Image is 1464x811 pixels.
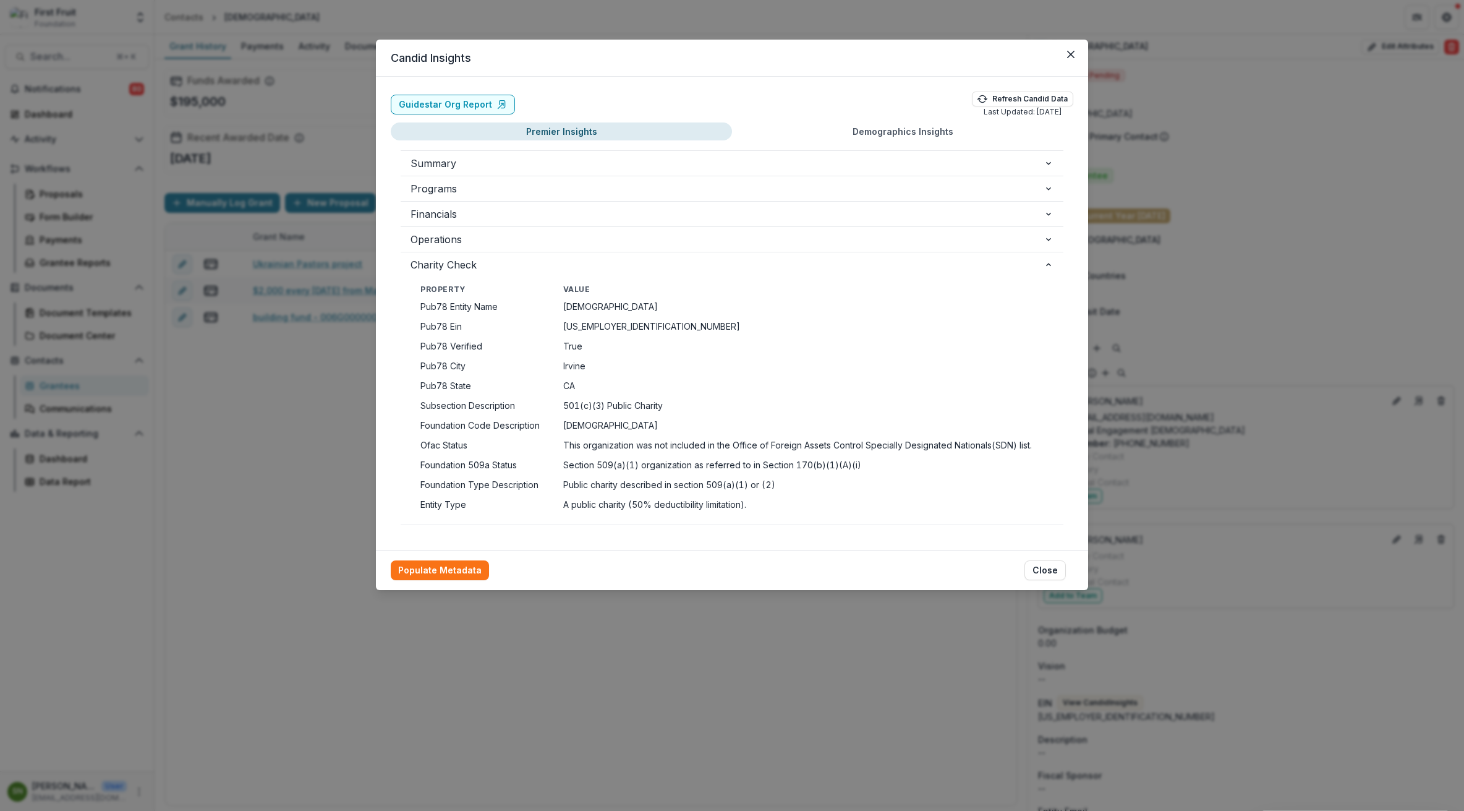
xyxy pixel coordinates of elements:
[553,495,1053,515] td: A public charity (50% deductibility limitation).
[553,396,1053,416] td: 501(c)(3) Public Charity
[411,232,1044,247] span: Operations
[411,257,1044,272] span: Charity Check
[553,376,1053,396] td: CA
[553,282,1053,297] th: Value
[411,416,553,436] td: Foundation Code Description
[984,106,1062,118] p: Last Updated: [DATE]
[553,337,1053,356] td: True
[411,475,553,495] td: Foundation Type Description
[553,436,1053,455] td: This organization was not included in the Office of Foreign Assets Control Specially Designated N...
[411,156,1044,171] span: Summary
[553,475,1053,495] td: Public charity described in section 509(a)(1) or (2)
[401,176,1063,201] button: Programs
[1024,560,1066,580] button: Close
[411,181,1044,196] span: Programs
[411,376,553,396] td: Pub78 State
[411,495,553,515] td: Entity Type
[411,356,553,376] td: Pub78 City
[401,151,1063,176] button: Summary
[1061,45,1081,64] button: Close
[553,416,1053,436] td: [DEMOGRAPHIC_DATA]
[411,317,553,337] td: Pub78 Ein
[411,282,553,297] th: Property
[401,252,1063,277] button: Charity Check
[401,202,1063,226] button: Financials
[553,455,1053,475] td: Section 509(a)(1) organization as referred to in Section 170(b)(1)(A)(i)
[411,436,553,455] td: Ofac Status
[411,297,553,317] td: Pub78 Entity Name
[376,40,1088,77] header: Candid Insights
[401,277,1063,525] div: Charity Check
[411,337,553,356] td: Pub78 Verified
[553,356,1053,376] td: Irvine
[553,297,1053,317] td: [DEMOGRAPHIC_DATA]
[391,95,515,114] a: Guidestar Org Report
[391,560,489,580] button: Populate Metadata
[732,122,1073,140] button: Demographics Insights
[972,92,1073,106] button: Refresh Candid Data
[391,122,732,140] button: Premier Insights
[411,396,553,416] td: Subsection Description
[401,227,1063,252] button: Operations
[553,317,1053,337] td: [US_EMPLOYER_IDENTIFICATION_NUMBER]
[411,455,553,475] td: Foundation 509a Status
[411,207,1044,221] span: Financials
